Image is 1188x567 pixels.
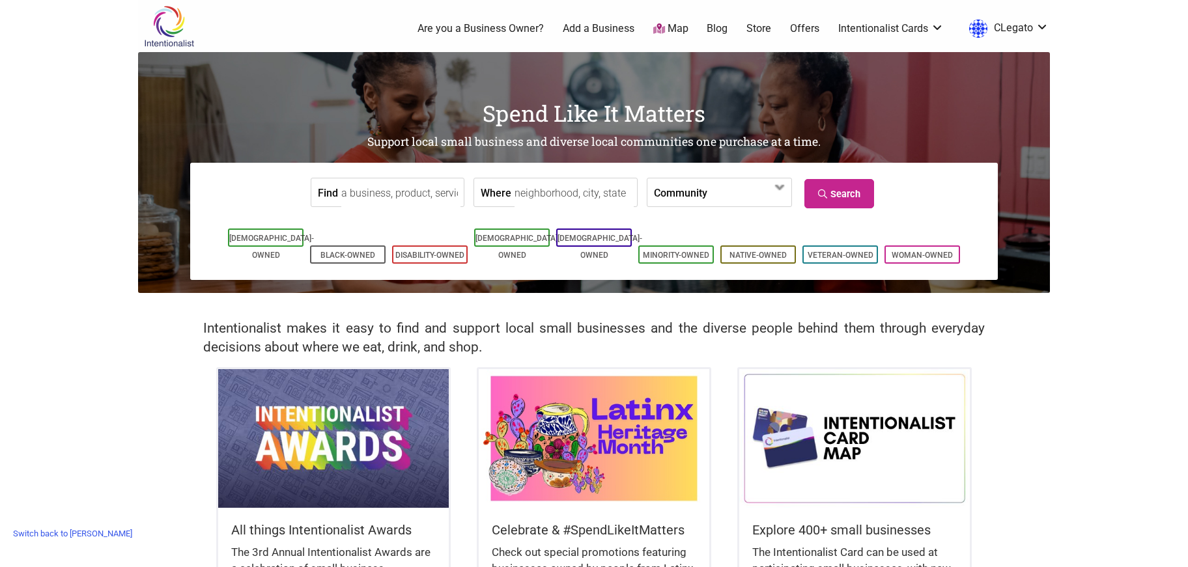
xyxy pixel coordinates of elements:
a: [DEMOGRAPHIC_DATA]-Owned [229,234,314,260]
a: Blog [707,21,728,36]
h2: Intentionalist makes it easy to find and support local small businesses and the diverse people be... [203,319,985,357]
a: Map [653,21,688,36]
h2: Support local small business and diverse local communities one purchase at a time. [138,134,1050,150]
label: Find [318,178,338,206]
img: Intentionalist Awards [218,369,449,507]
a: Store [746,21,771,36]
img: Latinx / Hispanic Heritage Month [479,369,709,507]
a: Woman-Owned [892,251,953,260]
h5: All things Intentionalist Awards [231,521,436,539]
label: Community [654,178,707,206]
a: Minority-Owned [643,251,709,260]
a: Disability-Owned [395,251,464,260]
h5: Explore 400+ small businesses [752,521,957,539]
a: Switch back to [PERSON_NAME] [7,523,139,544]
a: Offers [790,21,819,36]
label: Where [481,178,511,206]
h1: Spend Like It Matters [138,98,1050,129]
img: Intentionalist [138,5,200,48]
h5: Celebrate & #SpendLikeItMatters [492,521,696,539]
a: [DEMOGRAPHIC_DATA]-Owned [475,234,560,260]
a: Intentionalist Cards [838,21,944,36]
a: Search [804,179,874,208]
a: CLegato [963,17,1049,40]
a: Add a Business [563,21,634,36]
input: a business, product, service [341,178,460,208]
a: Black-Owned [320,251,375,260]
a: Are you a Business Owner? [417,21,544,36]
input: neighborhood, city, state [515,178,634,208]
a: Veteran-Owned [808,251,873,260]
img: Intentionalist Card Map [739,369,970,507]
a: [DEMOGRAPHIC_DATA]-Owned [558,234,642,260]
a: Native-Owned [729,251,787,260]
